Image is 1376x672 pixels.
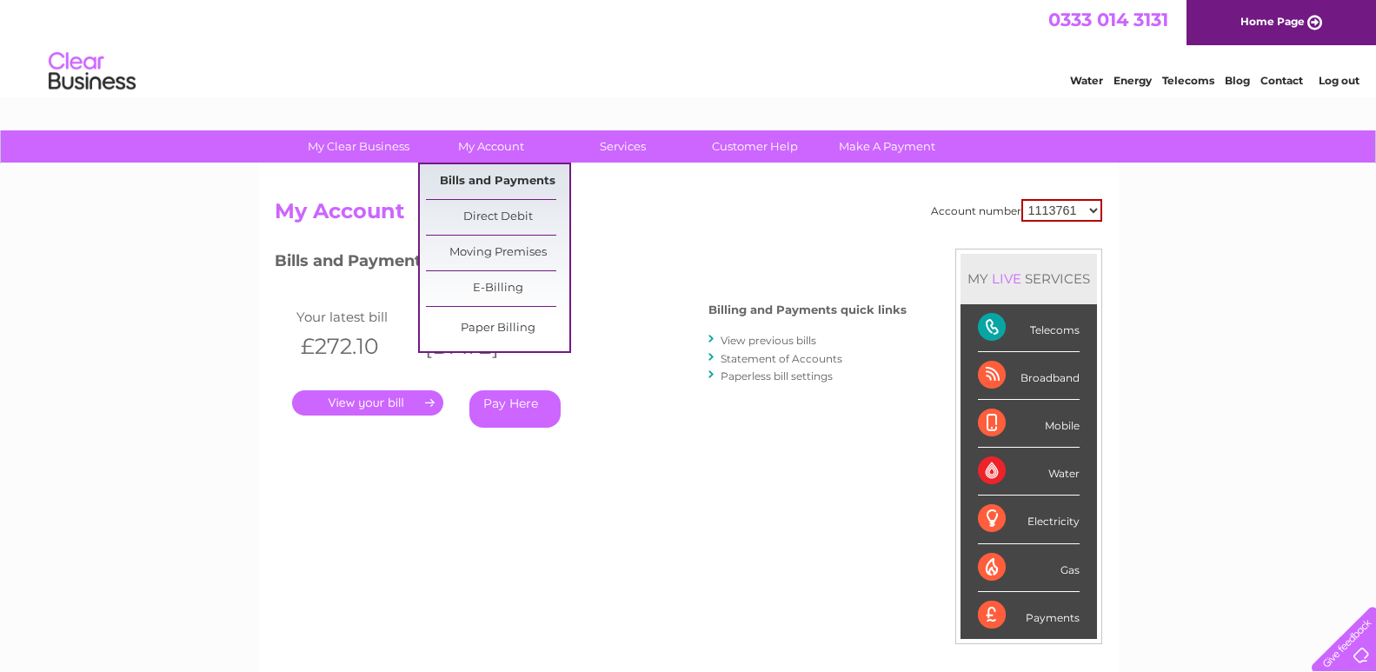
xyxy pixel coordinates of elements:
[275,199,1102,232] h2: My Account
[292,305,417,329] td: Your latest bill
[419,130,562,163] a: My Account
[721,369,833,383] a: Paperless bill settings
[551,130,695,163] a: Services
[426,271,569,306] a: E-Billing
[961,254,1097,303] div: MY SERVICES
[1260,74,1303,87] a: Contact
[988,270,1025,287] div: LIVE
[1048,9,1168,30] a: 0333 014 3131
[683,130,827,163] a: Customer Help
[978,352,1080,400] div: Broadband
[1113,74,1152,87] a: Energy
[931,199,1102,222] div: Account number
[1070,74,1103,87] a: Water
[469,390,561,428] a: Pay Here
[721,352,842,365] a: Statement of Accounts
[978,400,1080,448] div: Mobile
[426,311,569,346] a: Paper Billing
[275,249,907,279] h3: Bills and Payments
[426,164,569,199] a: Bills and Payments
[721,334,816,347] a: View previous bills
[978,304,1080,352] div: Telecoms
[1319,74,1359,87] a: Log out
[978,592,1080,639] div: Payments
[978,544,1080,592] div: Gas
[48,45,136,98] img: logo.png
[708,303,907,316] h4: Billing and Payments quick links
[815,130,959,163] a: Make A Payment
[416,305,542,329] td: Invoice date
[292,329,417,364] th: £272.10
[287,130,430,163] a: My Clear Business
[416,329,542,364] th: [DATE]
[1162,74,1214,87] a: Telecoms
[292,390,443,416] a: .
[278,10,1100,84] div: Clear Business is a trading name of Verastar Limited (registered in [GEOGRAPHIC_DATA] No. 3667643...
[978,448,1080,496] div: Water
[1225,74,1250,87] a: Blog
[426,236,569,270] a: Moving Premises
[426,200,569,235] a: Direct Debit
[978,496,1080,543] div: Electricity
